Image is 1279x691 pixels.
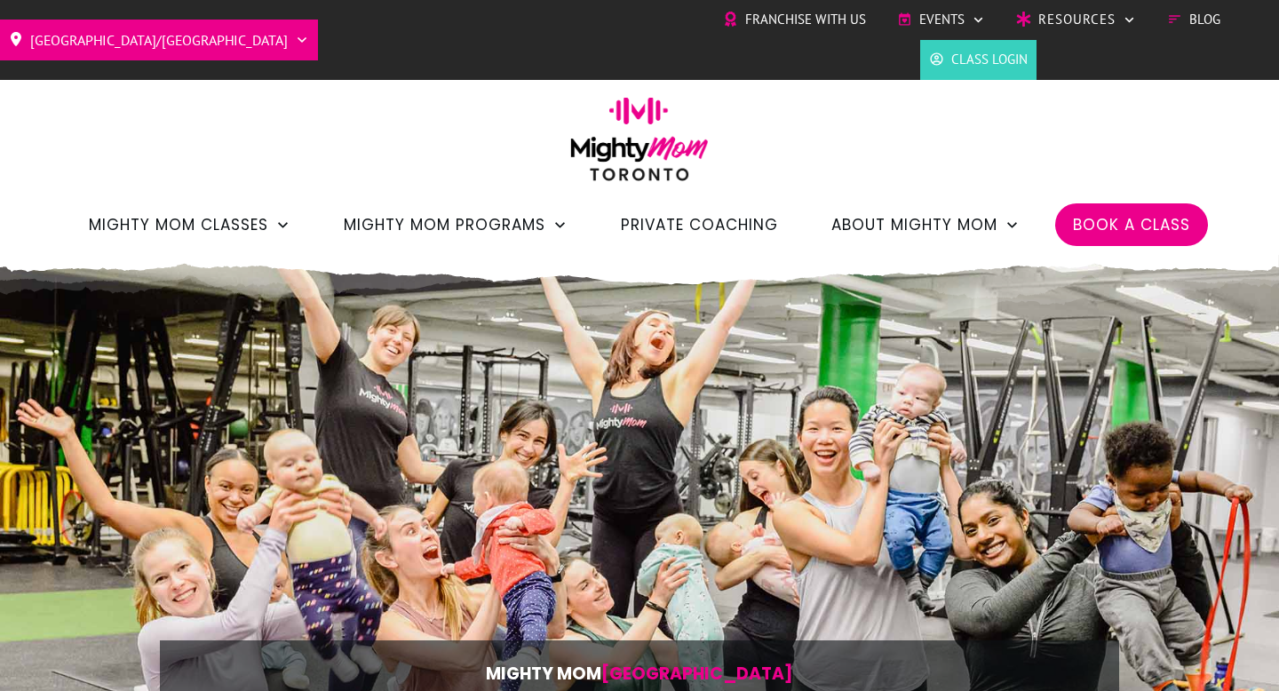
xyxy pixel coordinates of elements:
a: Class Login [929,46,1028,73]
a: Private Coaching [621,210,778,240]
span: Blog [1189,6,1220,33]
img: mightymom-logo-toronto [561,97,718,194]
a: About Mighty Mom [831,210,1020,240]
a: Events [897,6,985,33]
a: Blog [1167,6,1220,33]
a: Resources [1016,6,1136,33]
a: Mighty Mom Programs [344,210,568,240]
span: [GEOGRAPHIC_DATA]/[GEOGRAPHIC_DATA] [30,26,288,54]
span: Resources [1038,6,1116,33]
span: Mighty Mom Programs [344,210,545,240]
span: Class Login [951,46,1028,73]
p: Mighty Mom [214,659,1065,688]
span: Mighty Mom Classes [89,210,268,240]
span: Franchise with Us [745,6,866,33]
span: [GEOGRAPHIC_DATA] [601,662,793,686]
span: Events [919,6,965,33]
a: Book a Class [1073,210,1190,240]
a: Franchise with Us [723,6,866,33]
span: About Mighty Mom [831,210,997,240]
a: [GEOGRAPHIC_DATA]/[GEOGRAPHIC_DATA] [9,26,309,54]
a: Mighty Mom Classes [89,210,290,240]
